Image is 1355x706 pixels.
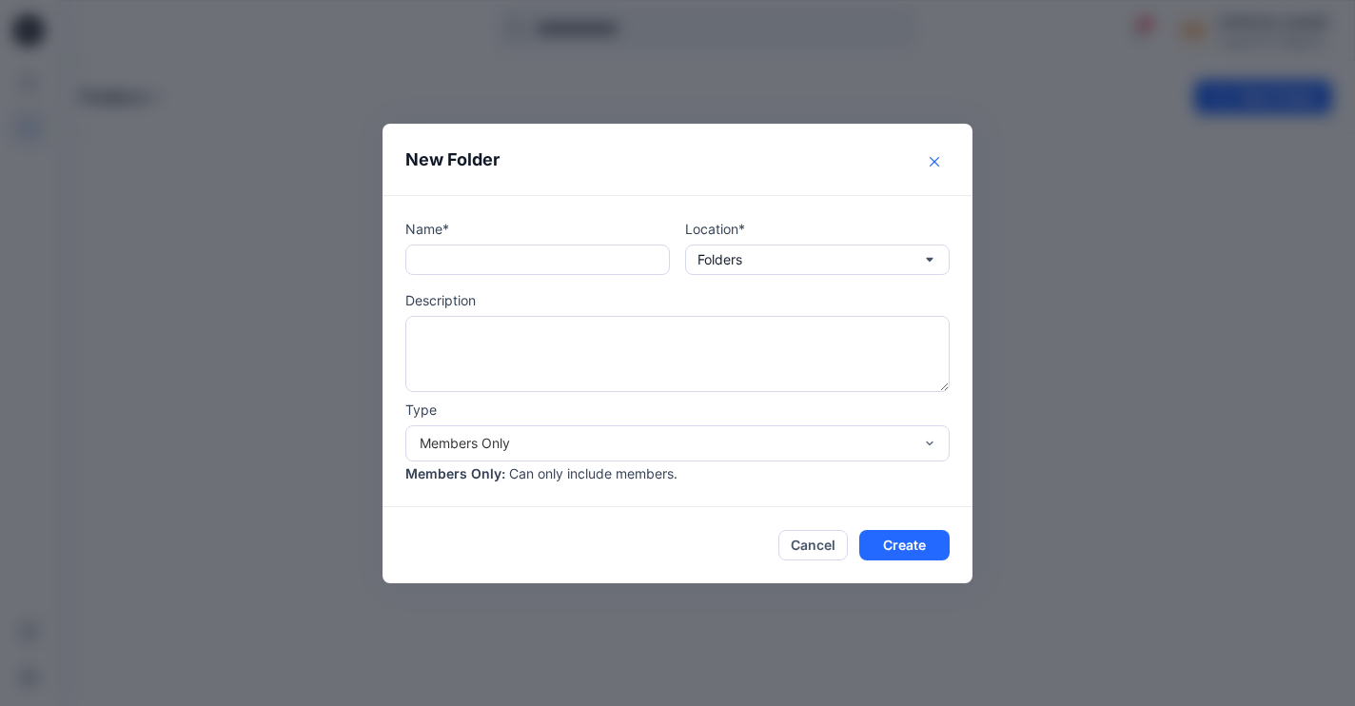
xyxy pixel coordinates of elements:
button: Folders [685,245,950,275]
p: Name* [405,219,670,239]
button: Cancel [778,530,848,560]
button: Close [919,147,950,177]
p: Can only include members. [509,463,677,483]
button: Create [859,530,950,560]
p: Type [405,400,950,420]
header: New Folder [383,124,972,195]
p: Members Only : [405,463,505,483]
div: Members Only [420,433,913,453]
p: Location* [685,219,950,239]
p: Folders [697,249,742,270]
p: Description [405,290,950,310]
